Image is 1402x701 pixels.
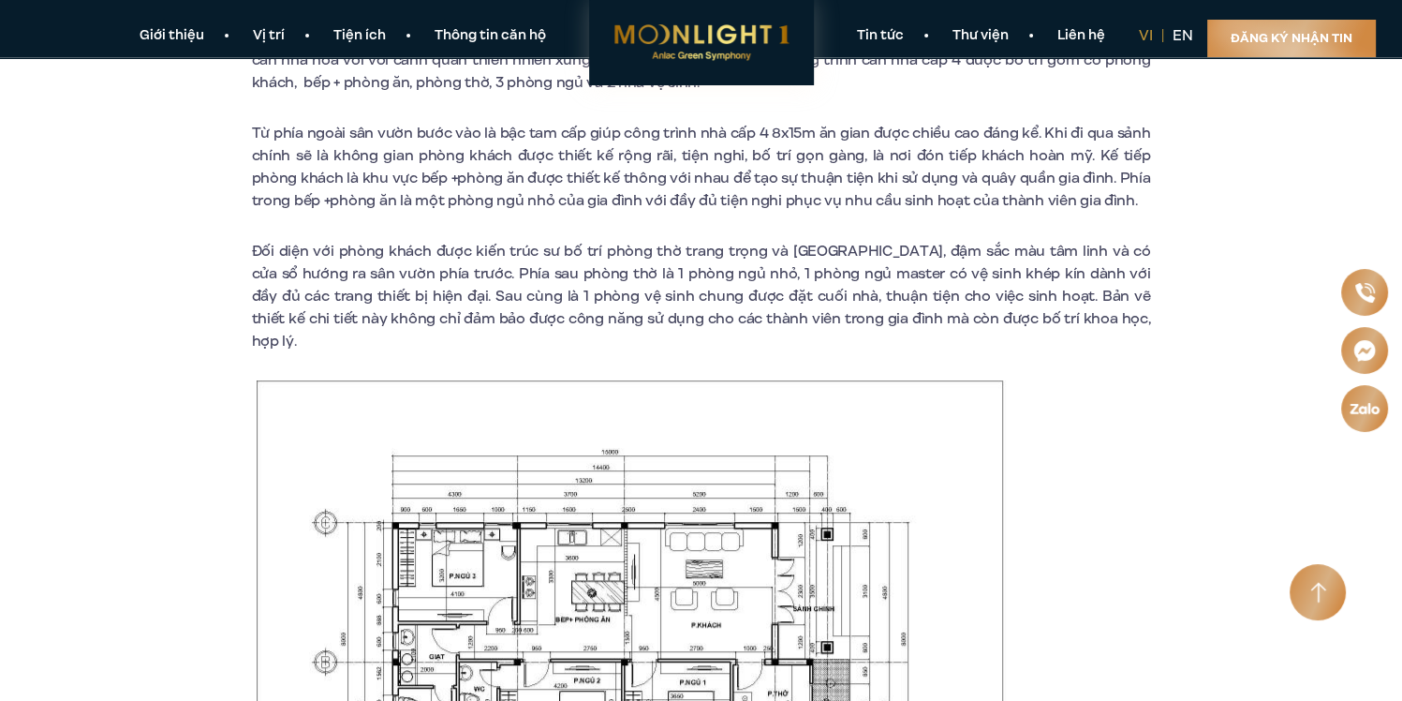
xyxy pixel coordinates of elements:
[928,26,1033,46] a: Thư viện
[833,26,928,46] a: Tin tức
[1173,25,1193,46] a: en
[1310,582,1326,604] img: Arrow icon
[1349,400,1380,417] img: Zalo icon
[1353,281,1376,304] img: Phone icon
[1139,25,1153,46] a: vi
[1033,26,1129,46] a: Liên hệ
[1207,20,1376,57] a: Đăng ký nhận tin
[252,123,1151,211] span: Từ phía ngoài sân vườn bước vào là bậc tam cấp giúp công trình nhà cấp 4 8x15m ăn gian được chiều...
[1351,337,1377,364] img: Messenger icon
[410,26,570,46] a: Thông tin căn hộ
[229,26,309,46] a: Vị trí
[252,27,1151,93] span: dưới đây, để đạt ứng dụng cao nhất khi sử dụng, kiến trúc sư đã xây dựng, bố trí căn nhà hòa với ...
[309,26,410,46] a: Tiện ích
[252,241,1151,351] span: Đối diện với phòng khách được kiến trúc sư bố trí phòng thờ trang trọng và [GEOGRAPHIC_DATA], đậm...
[115,26,229,46] a: Giới thiệu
